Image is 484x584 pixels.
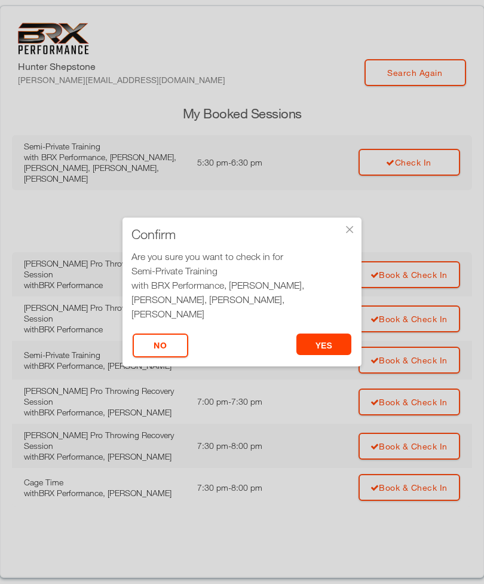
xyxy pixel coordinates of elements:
[131,264,353,278] div: Semi-Private Training
[344,224,356,236] div: ×
[133,334,188,357] button: No
[131,278,353,321] div: with BRX Performance, [PERSON_NAME], [PERSON_NAME], [PERSON_NAME], [PERSON_NAME]
[131,228,176,240] span: Confirm
[296,334,352,355] button: yes
[131,249,353,335] div: Are you sure you want to check in for at 5:30 pm?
